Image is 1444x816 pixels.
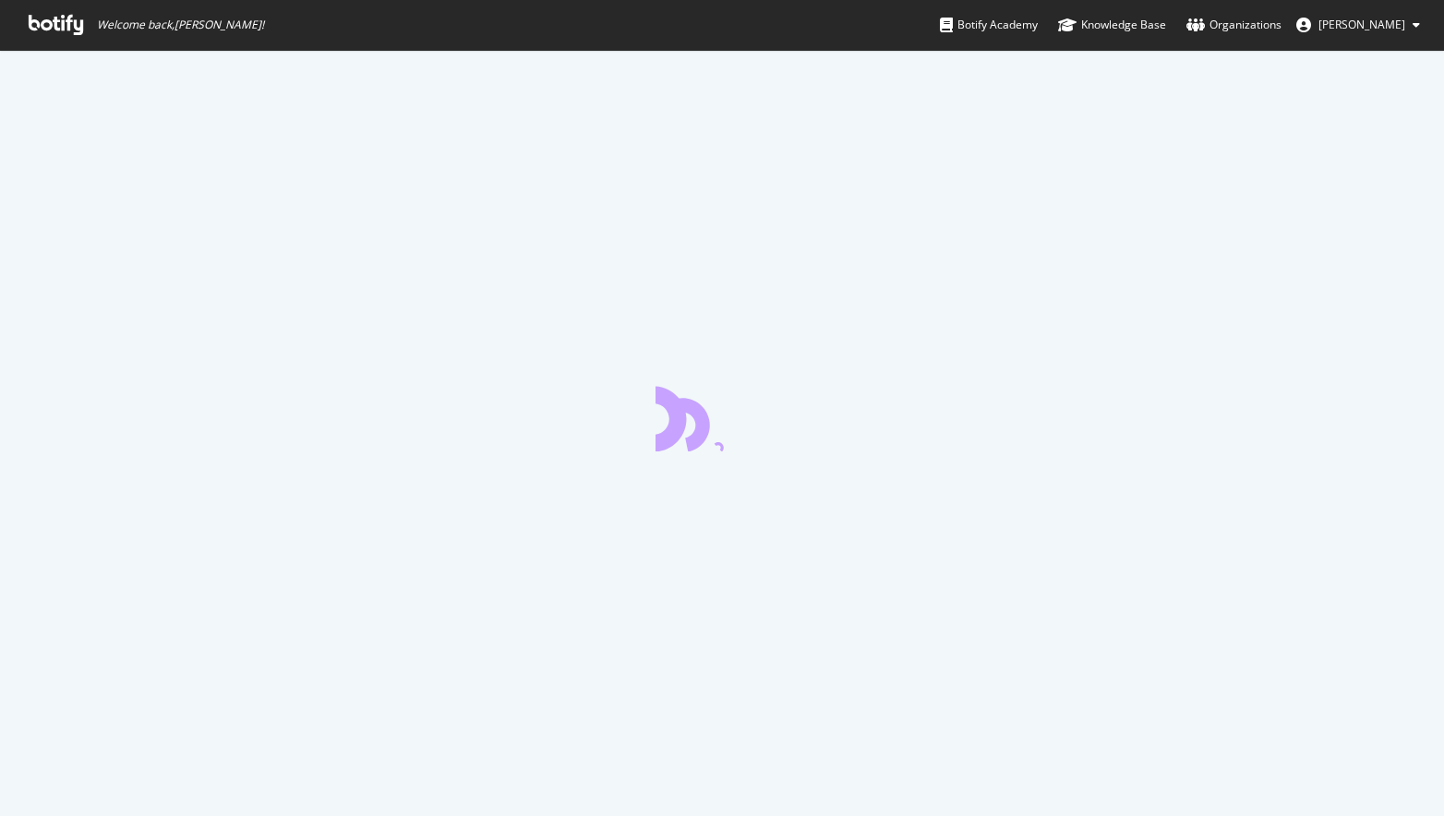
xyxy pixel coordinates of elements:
span: Welcome back, [PERSON_NAME] ! [97,18,264,32]
button: [PERSON_NAME] [1282,10,1435,40]
div: Organizations [1186,16,1282,34]
div: Botify Academy [940,16,1038,34]
span: Mitchell Abdullah [1318,17,1405,32]
div: Knowledge Base [1058,16,1166,34]
div: animation [656,385,788,451]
